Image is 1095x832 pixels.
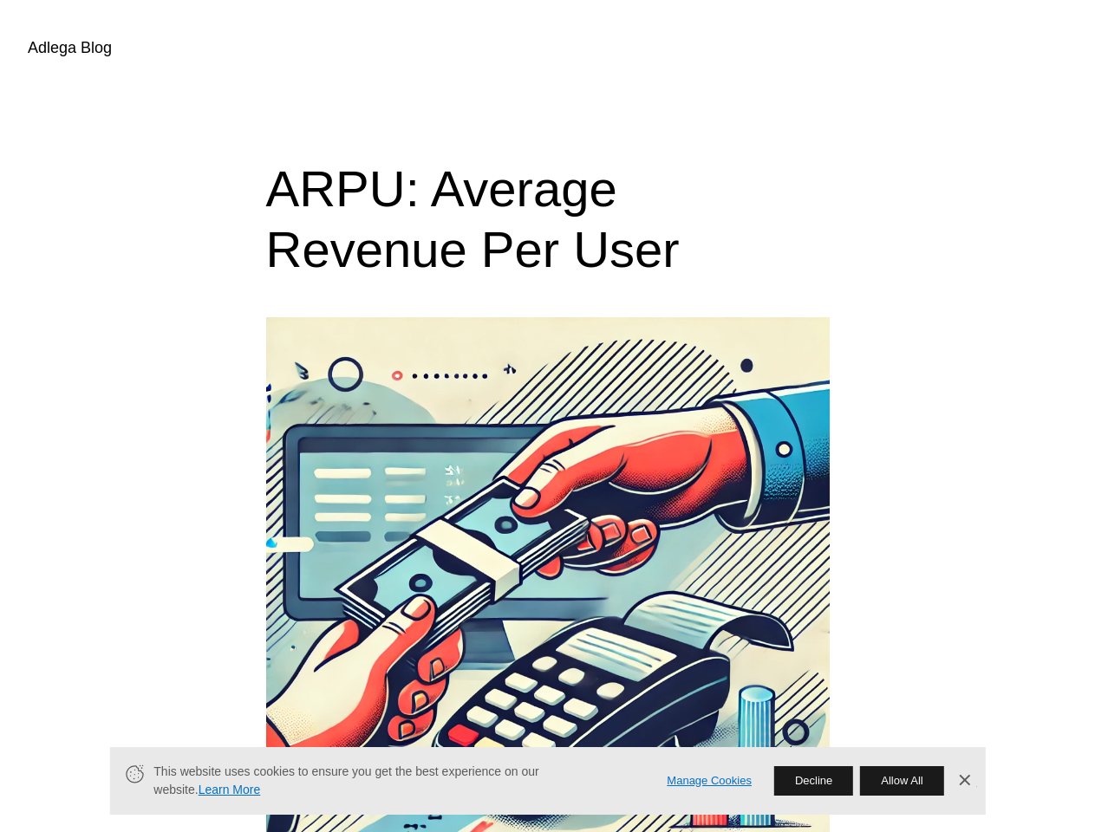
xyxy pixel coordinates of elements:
[860,766,943,796] button: Allow All
[123,763,145,784] svg: Cookie Icon
[199,783,261,796] a: Learn More
[774,766,853,796] button: Decline
[266,159,830,279] h1: ARPU: Average Revenue Per User
[951,768,977,794] a: Dismiss Banner
[28,39,112,56] a: Adlega Blog
[667,772,752,790] a: Manage Cookies
[153,763,642,799] span: This website uses cookies to ensure you get the best experience on our website.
